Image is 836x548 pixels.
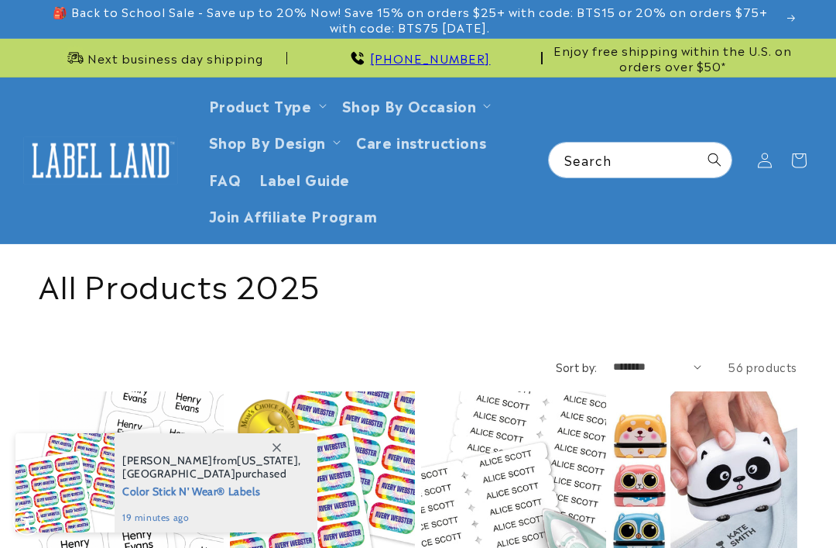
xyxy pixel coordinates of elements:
[122,467,235,481] span: [GEOGRAPHIC_DATA]
[200,160,251,197] a: FAQ
[549,39,797,77] div: Announcement
[209,131,326,152] a: Shop By Design
[347,123,495,160] a: Care instructions
[39,264,797,304] h1: All Products 2025
[87,50,263,66] span: Next business day shipping
[370,49,490,67] a: [PHONE_NUMBER]
[259,170,350,188] span: Label Guide
[200,123,347,160] summary: Shop By Design
[556,359,598,374] label: Sort by:
[681,481,821,532] iframe: Gorgias live chat messenger
[356,133,486,150] span: Care instructions
[333,87,498,123] summary: Shop By Occasion
[697,143,731,177] button: Search
[122,454,301,481] span: from , purchased
[209,95,312,115] a: Product Type
[23,136,178,184] img: Label Land
[200,197,387,233] a: Join Affiliate Program
[39,4,781,34] span: 🎒 Back to School Sale - Save up to 20% Now! Save 15% on orders $25+ with code: BTS15 or 20% on or...
[39,39,287,77] div: Announcement
[237,453,298,467] span: [US_STATE]
[549,43,797,73] span: Enjoy free shipping within the U.S. on orders over $50*
[200,87,333,123] summary: Product Type
[250,160,359,197] a: Label Guide
[728,359,797,374] span: 56 products
[122,453,213,467] span: [PERSON_NAME]
[342,96,477,114] span: Shop By Occasion
[209,206,378,224] span: Join Affiliate Program
[293,39,542,77] div: Announcement
[209,170,242,188] span: FAQ
[18,130,184,190] a: Label Land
